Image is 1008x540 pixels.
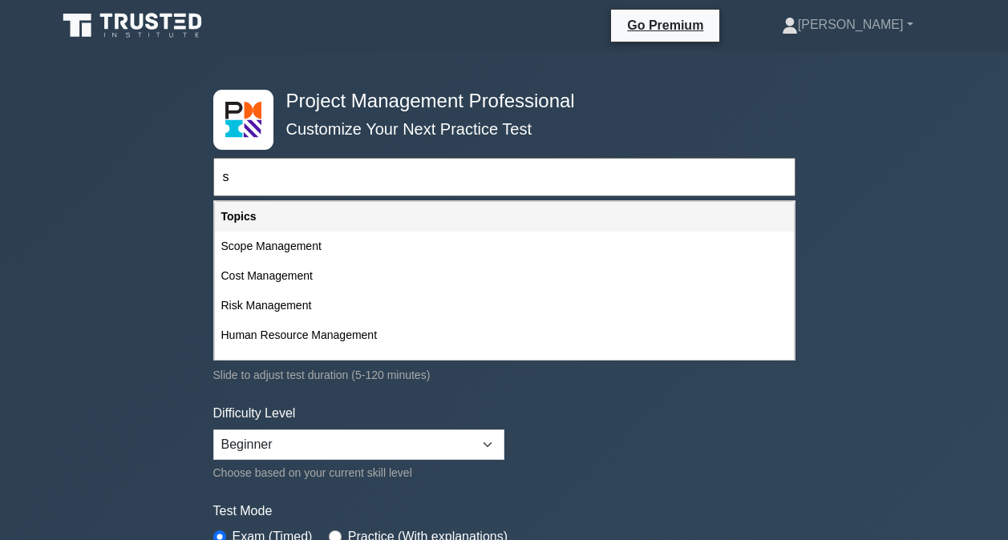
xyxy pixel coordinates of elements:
a: Go Premium [617,15,713,35]
div: Cost Management [215,261,794,291]
label: Difficulty Level [213,404,296,423]
div: Topics [215,202,794,232]
label: Test Mode [213,502,795,521]
div: Slide to adjust test duration (5-120 minutes) [213,365,795,385]
div: Risk Management [215,291,794,320]
div: Human Resource Management [215,320,794,350]
a: [PERSON_NAME] [743,9,952,41]
div: Choose based on your current skill level [213,463,504,482]
input: Start typing to filter on topic or concept... [213,158,795,196]
h4: Project Management Professional [280,90,717,113]
div: Scope Management [215,232,794,261]
div: Stakeholder Management [215,350,794,380]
